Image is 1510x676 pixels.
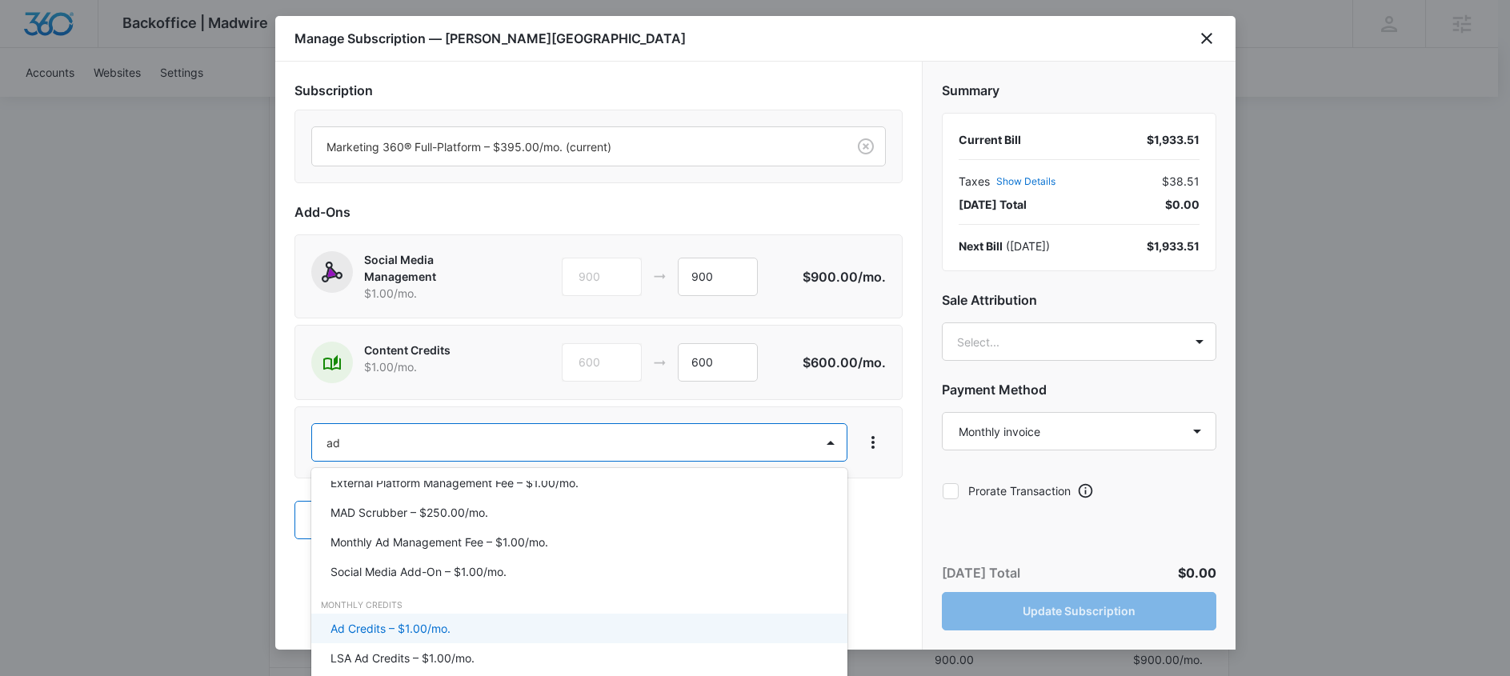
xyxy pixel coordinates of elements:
[330,563,507,580] p: Social Media Add-On – $1.00/mo.
[311,599,847,612] div: Monthly Credits
[330,650,475,666] p: LSA Ad Credits – $1.00/mo.
[330,534,548,550] p: Monthly Ad Management Fee – $1.00/mo.
[330,474,579,491] p: External Platform Management Fee – $1.00/mo.
[330,504,488,521] p: MAD Scrubber – $250.00/mo.
[330,620,451,637] p: Ad Credits – $1.00/mo.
